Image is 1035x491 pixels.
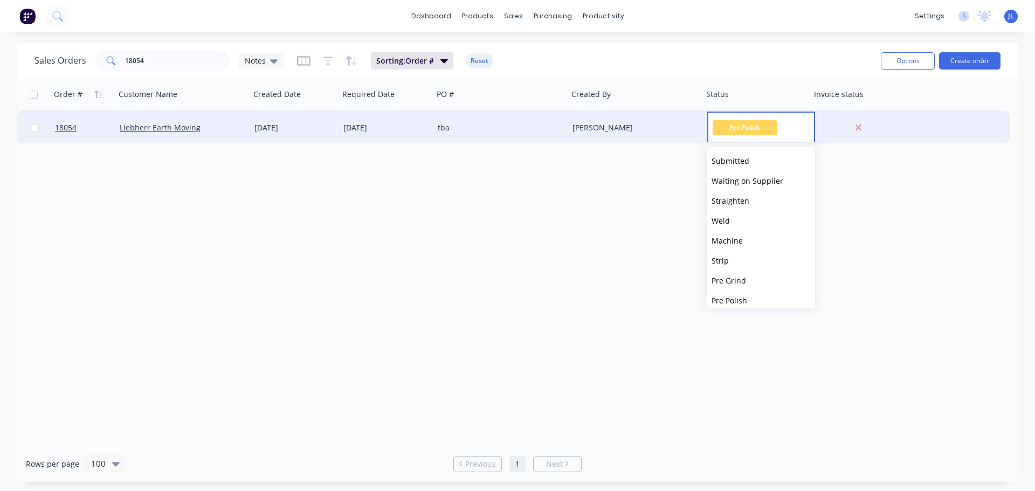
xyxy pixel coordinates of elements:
div: settings [909,8,950,24]
span: Submitted [712,156,749,166]
div: Invoice status [814,89,864,100]
button: Submitted [707,151,815,171]
button: Machine [707,231,815,251]
span: Pre Polish [713,120,777,135]
span: Previous [465,459,496,469]
span: 18054 [55,122,77,133]
button: Pre Polish [707,291,815,310]
div: sales [499,8,528,24]
button: Reset [466,53,493,68]
div: Created Date [253,89,301,100]
span: Next [546,459,563,469]
span: Strip [712,255,729,266]
div: purchasing [528,8,577,24]
a: Page 1 is your current page [509,456,526,472]
div: Status [706,89,729,100]
span: Pre Grind [712,275,746,286]
div: [DATE] [254,122,335,133]
button: Sorting:Order # [371,52,453,70]
span: Sorting: Order # [376,56,434,66]
button: Waiting on Supplier [707,171,815,191]
span: JL [1008,11,1014,21]
button: Create order [939,52,1000,70]
img: Factory [19,8,36,24]
span: Waiting on Supplier [712,176,783,186]
button: Options [881,52,935,70]
div: Customer Name [119,89,177,100]
span: Notes [245,55,266,66]
div: Created By [571,89,611,100]
div: PO # [437,89,454,100]
a: dashboard [406,8,457,24]
div: products [457,8,499,24]
button: Weld [707,211,815,231]
div: tba [438,122,557,133]
ul: Pagination [449,456,586,472]
span: Straighten [712,196,749,206]
a: Liebherr Earth Moving [120,122,201,133]
button: Strip [707,251,815,271]
span: Pre Polish [712,295,747,306]
span: Weld [712,216,730,226]
a: Next page [534,459,581,469]
span: Rows per page [26,459,79,469]
div: productivity [577,8,630,24]
a: Previous page [454,459,501,469]
button: Pre Grind [707,271,815,291]
button: Straighten [707,191,815,211]
a: 18054 [55,112,120,144]
div: Order # [54,89,82,100]
div: Required Date [342,89,395,100]
span: Machine [712,236,743,246]
div: [DATE] [343,122,429,133]
h1: Sales Orders [34,56,86,66]
div: [PERSON_NAME] [572,122,692,133]
input: Search... [125,50,230,72]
